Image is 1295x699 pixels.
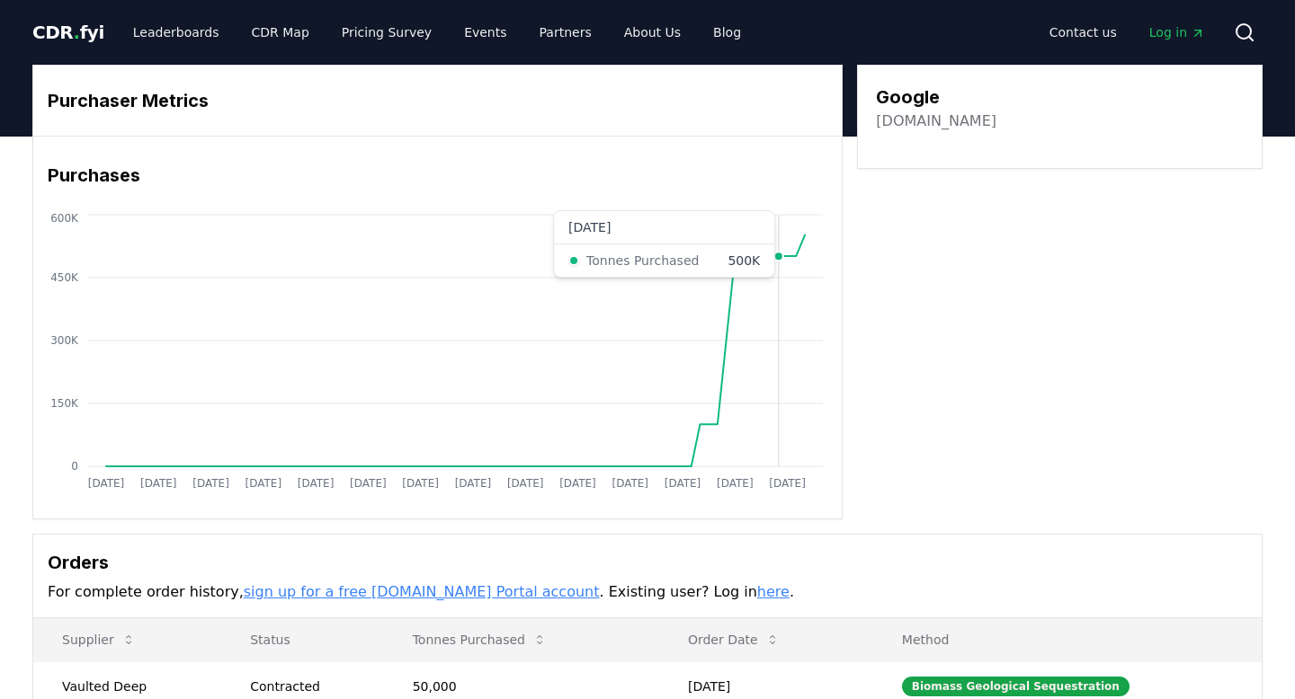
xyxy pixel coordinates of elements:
[74,22,80,43] span: .
[50,212,79,225] tspan: 600K
[559,477,596,490] tspan: [DATE]
[298,477,335,490] tspan: [DATE]
[48,162,827,189] h3: Purchases
[32,22,104,43] span: CDR fyi
[244,583,600,600] a: sign up for a free [DOMAIN_NAME] Portal account
[48,87,827,114] h3: Purchaser Metrics
[350,477,387,490] tspan: [DATE]
[610,16,695,49] a: About Us
[1149,23,1205,41] span: Log in
[674,622,794,658] button: Order Date
[876,84,996,111] h3: Google
[246,477,282,490] tspan: [DATE]
[50,334,79,347] tspan: 300K
[398,622,561,658] button: Tonnes Purchased
[32,20,104,45] a: CDR.fyi
[769,477,806,490] tspan: [DATE]
[402,477,439,490] tspan: [DATE]
[192,477,229,490] tspan: [DATE]
[50,271,79,284] tspan: 450K
[612,477,648,490] tspan: [DATE]
[455,477,492,490] tspan: [DATE]
[88,477,125,490] tspan: [DATE]
[450,16,521,49] a: Events
[757,583,790,600] a: here
[1135,16,1219,49] a: Log in
[250,677,370,695] div: Contracted
[327,16,446,49] a: Pricing Survey
[119,16,234,49] a: Leaderboards
[48,622,150,658] button: Supplier
[140,477,177,490] tspan: [DATE]
[699,16,755,49] a: Blog
[50,397,79,410] tspan: 150K
[876,111,996,132] a: [DOMAIN_NAME]
[48,549,1247,576] h3: Orders
[236,631,370,649] p: Status
[902,677,1130,696] div: Biomass Geological Sequestration
[1035,16,1219,49] nav: Main
[71,460,78,473] tspan: 0
[507,477,544,490] tspan: [DATE]
[525,16,606,49] a: Partners
[237,16,324,49] a: CDR Map
[665,477,701,490] tspan: [DATE]
[1035,16,1131,49] a: Contact us
[119,16,755,49] nav: Main
[888,631,1247,649] p: Method
[48,581,1247,603] p: For complete order history, . Existing user? Log in .
[717,477,754,490] tspan: [DATE]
